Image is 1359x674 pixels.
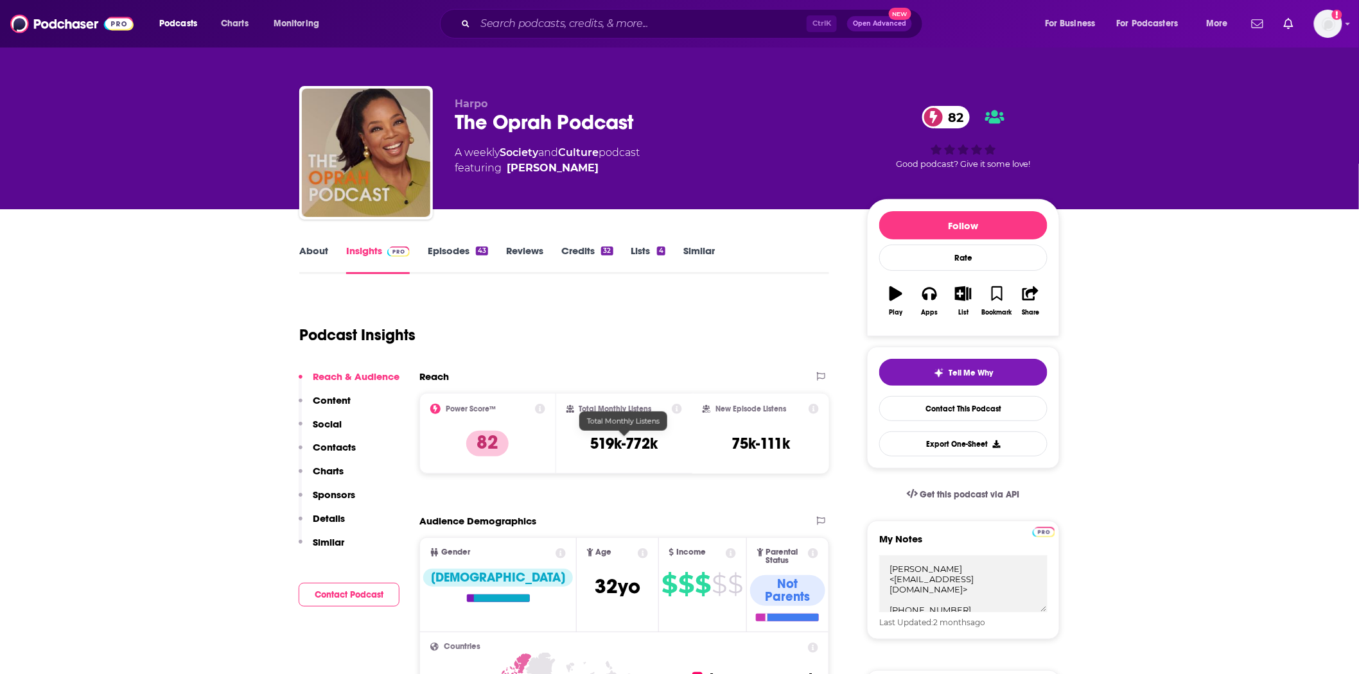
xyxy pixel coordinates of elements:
span: $ [679,574,694,594]
button: Charts [299,465,344,488]
span: Countries [444,643,480,651]
div: List [958,309,969,316]
p: Content [313,394,351,406]
button: Contacts [299,441,356,465]
span: Open Advanced [853,21,906,27]
img: Podchaser Pro [387,246,410,257]
a: Show notifications dropdown [1279,13,1299,35]
button: Contact Podcast [299,583,399,607]
a: Charts [213,13,256,34]
button: Export One-Sheet [879,431,1048,456]
input: Search podcasts, credits, & more... [475,13,807,34]
span: Podcasts [159,15,197,33]
span: $ [712,574,727,594]
span: Good podcast? Give it some love! [896,159,1031,169]
span: 2 months [933,618,970,627]
a: Get this podcast via API [897,479,1030,510]
a: Credits32 [561,245,613,274]
button: Follow [879,211,1048,239]
h2: Power Score™ [446,404,496,413]
h3: 75k-111k [732,434,790,453]
h2: Audience Demographics [419,515,536,527]
div: 43 [476,246,488,255]
a: About [299,245,328,274]
div: Rate [879,245,1048,271]
h2: Reach [419,370,449,383]
button: open menu [1109,13,1197,34]
p: Similar [313,536,344,548]
div: Play [890,309,903,316]
button: Details [299,512,345,536]
img: Podchaser - Follow, Share and Rate Podcasts [10,12,134,36]
div: A weekly podcast [455,145,640,176]
div: Not Parents [750,575,825,606]
p: Contacts [313,441,356,453]
span: For Podcasters [1117,15,1179,33]
span: $ [696,574,711,594]
div: Apps [922,309,938,316]
button: open menu [265,13,336,34]
span: and [538,146,558,159]
a: Reviews [506,245,543,274]
span: 82 [935,106,970,128]
div: Search podcasts, credits, & more... [452,9,935,39]
a: Pro website [1033,525,1055,537]
a: Society [500,146,538,159]
span: For Business [1045,15,1096,33]
span: Harpo [455,98,487,110]
a: Contact This Podcast [879,396,1048,421]
svg: Add a profile image [1332,10,1342,20]
div: 4 [657,246,665,255]
button: Open AdvancedNew [847,16,912,31]
button: Apps [913,278,946,324]
label: My Notes [879,533,1048,555]
span: Tell Me Why [949,368,994,378]
span: Ctrl K [807,15,837,32]
img: The Oprah Podcast [302,89,430,217]
h2: New Episode Listens [715,404,786,413]
span: Total Monthly Listens [587,417,660,426]
a: Show notifications dropdown [1247,13,1268,35]
textarea: [PERSON_NAME] <[EMAIL_ADDRESS][DOMAIN_NAME]> [PHONE_NUMBER] Requested [PERSON_NAME] [879,555,1048,612]
span: Gender [441,548,470,557]
button: open menu [1197,13,1244,34]
button: Show profile menu [1314,10,1342,38]
span: New [889,8,912,20]
a: Similar [683,245,715,274]
button: tell me why sparkleTell Me Why [879,359,1048,386]
div: [DEMOGRAPHIC_DATA] [423,569,573,587]
h2: Total Monthly Listens [579,404,652,413]
span: Monitoring [274,15,319,33]
p: Reach & Audience [313,370,399,383]
div: Share [1022,309,1039,316]
span: Income [676,548,706,557]
a: Oprah Winfrey [507,160,599,176]
button: Similar [299,536,344,560]
button: Share [1014,278,1048,324]
button: List [947,278,980,324]
span: More [1206,15,1228,33]
button: Bookmark [980,278,1013,324]
span: 32 yo [595,574,640,599]
a: 82 [922,106,970,128]
p: 82 [466,431,509,456]
span: Charts [221,15,249,33]
div: 32 [601,246,613,255]
span: Parental Status [766,548,806,565]
button: Social [299,418,342,442]
div: Bookmark [982,309,1012,316]
button: Reach & Audience [299,370,399,394]
div: 82Good podcast? Give it some love! [867,98,1060,177]
button: Play [879,278,913,324]
a: Culture [558,146,599,159]
img: User Profile [1314,10,1342,38]
span: Last Updated: ago [879,618,985,627]
a: InsightsPodchaser Pro [346,245,410,274]
button: Content [299,394,351,418]
p: Social [313,418,342,430]
span: Age [596,548,612,557]
h1: Podcast Insights [299,325,416,345]
button: open menu [150,13,214,34]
